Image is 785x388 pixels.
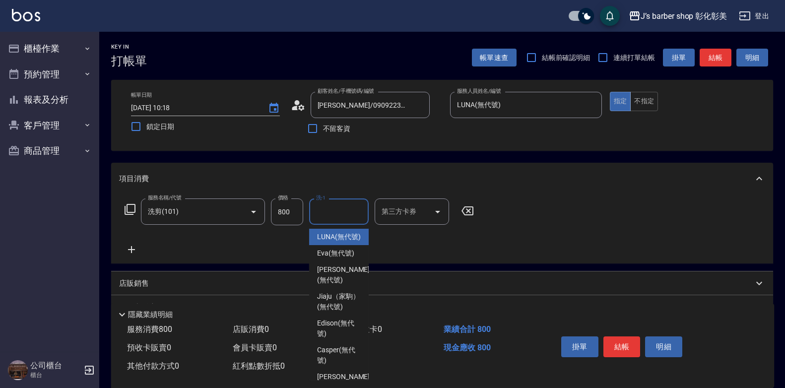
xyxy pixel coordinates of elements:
label: 價格 [278,194,288,201]
button: 指定 [610,92,631,111]
span: 結帳前確認明細 [542,53,590,63]
span: 不留客資 [323,124,351,134]
h2: Key In [111,44,147,50]
button: 商品管理 [4,138,95,164]
button: 明細 [736,49,768,67]
span: 會員卡販賣 0 [233,343,277,352]
div: J’s barber shop 彰化彰美 [641,10,727,22]
span: 現金應收 800 [444,343,491,352]
div: 店販銷售 [111,271,773,295]
button: 不指定 [630,92,658,111]
p: 項目消費 [119,174,149,184]
button: 結帳 [700,49,731,67]
img: Logo [12,9,40,21]
span: Eva (無代號) [317,248,354,259]
label: 帳單日期 [131,91,152,99]
p: 預收卡販賣 [119,302,156,313]
p: 店販銷售 [119,278,149,289]
button: 掛單 [663,49,695,67]
span: [PERSON_NAME] (無代號) [317,264,370,285]
button: J’s barber shop 彰化彰美 [625,6,731,26]
button: 預約管理 [4,62,95,87]
button: 帳單速查 [472,49,517,67]
span: Jiaju（家駒） (無代號) [317,291,361,312]
span: 預收卡販賣 0 [127,343,171,352]
p: 櫃台 [30,371,81,380]
button: 登出 [735,7,773,25]
label: 服務人員姓名/編號 [457,87,501,95]
label: 顧客姓名/手機號碼/編號 [318,87,374,95]
button: 明細 [645,336,682,357]
button: 結帳 [603,336,641,357]
button: 櫃檯作業 [4,36,95,62]
input: YYYY/MM/DD hh:mm [131,100,258,116]
span: 服務消費 800 [127,324,172,334]
button: save [600,6,620,26]
button: Open [430,204,446,220]
span: Edison (無代號) [317,318,361,339]
span: Casper (無代號) [317,345,361,366]
button: Open [246,204,262,220]
p: 隱藏業績明細 [128,310,173,320]
h3: 打帳單 [111,54,147,68]
span: 連續打單結帳 [613,53,655,63]
button: 報表及分析 [4,87,95,113]
span: LUNA (無代號) [317,232,361,242]
div: 項目消費 [111,163,773,194]
h5: 公司櫃台 [30,361,81,371]
label: 服務名稱/代號 [148,194,181,201]
button: 掛單 [561,336,598,357]
span: 其他付款方式 0 [127,361,179,371]
button: 客戶管理 [4,113,95,138]
button: Choose date, selected date is 2025-10-08 [262,96,286,120]
span: 鎖定日期 [146,122,174,132]
span: 店販消費 0 [233,324,269,334]
span: 業績合計 800 [444,324,491,334]
div: 預收卡販賣 [111,295,773,319]
img: Person [8,360,28,380]
span: 紅利點數折抵 0 [233,361,285,371]
label: 洗-1 [316,194,326,201]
